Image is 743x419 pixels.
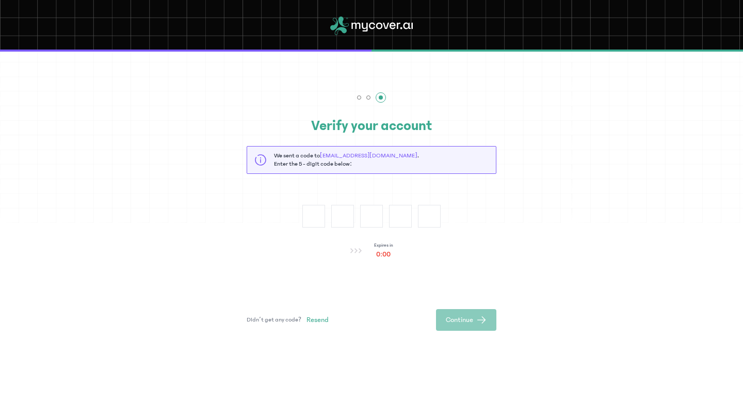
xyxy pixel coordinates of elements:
[247,115,496,137] h2: Verify your account
[436,309,496,331] button: Continue
[446,315,473,325] span: Continue
[247,316,301,324] p: Didn’t get any code?
[274,152,419,168] p: We sent a code to . Enter the 5 - digit code below:
[306,315,329,325] span: Resend
[320,152,417,159] span: [EMAIL_ADDRESS][DOMAIN_NAME]
[374,249,393,260] p: 0:00
[301,312,334,328] button: Resend
[374,242,393,249] p: Expires in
